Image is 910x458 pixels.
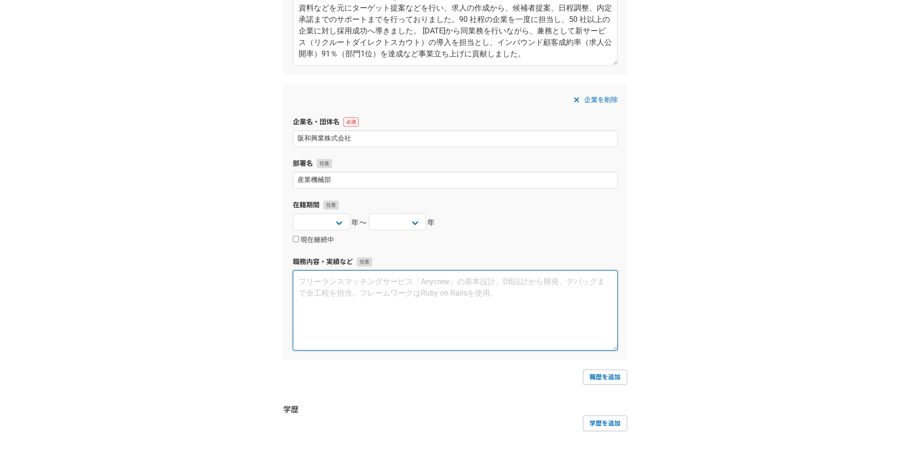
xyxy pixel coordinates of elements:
[293,200,618,210] label: 在籍期間
[293,236,299,242] input: 現在継続中
[583,370,627,385] a: 職歴を追加
[293,159,618,169] label: 部署名
[583,415,627,431] a: 学歴を追加
[351,217,368,229] span: 年〜
[293,257,618,267] label: 職務内容・実績など
[293,117,618,127] label: 企業名・団体名
[293,172,618,189] input: 開発2部
[427,217,436,229] span: 年
[293,130,618,147] input: エニィクルー株式会社
[293,236,334,245] label: 現在継続中
[584,94,618,106] span: 企業を削除
[283,404,627,415] h3: 学歴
